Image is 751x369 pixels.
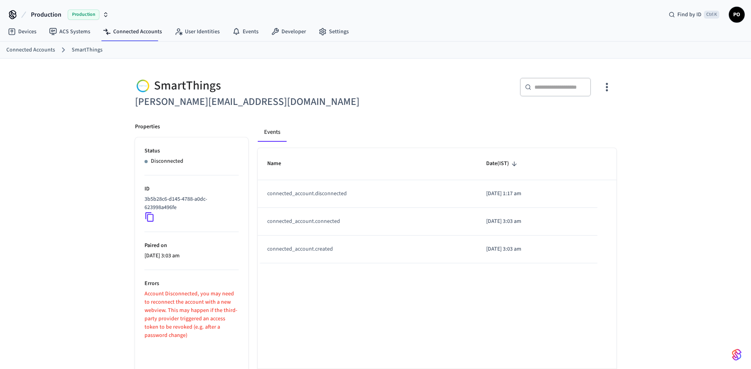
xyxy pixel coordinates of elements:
div: SmartThings [135,78,371,94]
p: Status [144,147,239,155]
p: Disconnected [151,157,183,165]
p: Account Disconnected, you may need to reconnect the account with a new webview. This may happen i... [144,290,239,340]
td: connected_account.connected [258,208,477,236]
p: [DATE] 3:03 am [486,245,588,253]
span: Production [31,10,61,19]
span: Find by ID [677,11,702,19]
p: [DATE] 3:03 am [486,217,588,226]
span: Ctrl K [704,11,719,19]
span: Date(IST) [486,158,519,170]
img: SeamLogoGradient.69752ec5.svg [732,348,741,361]
a: Devices [2,25,43,39]
a: Connected Accounts [6,46,55,54]
p: [DATE] 3:03 am [144,252,239,260]
span: Name [267,158,291,170]
img: Smartthings Logo, Square [135,78,151,94]
button: PO [729,7,745,23]
a: Settings [312,25,355,39]
div: Find by IDCtrl K [662,8,726,22]
a: Developer [265,25,312,39]
p: ID [144,185,239,193]
p: Properties [135,123,160,131]
p: Errors [144,280,239,288]
p: 3b5b28c6-d145-4788-a0dc-623998a496fe [144,195,236,212]
a: SmartThings [72,46,103,54]
td: connected_account.disconnected [258,180,477,208]
a: ACS Systems [43,25,97,39]
h6: [PERSON_NAME][EMAIL_ADDRESS][DOMAIN_NAME] [135,94,371,110]
table: sticky table [258,148,616,263]
td: connected_account.created [258,236,477,263]
a: User Identities [168,25,226,39]
p: Paired on [144,242,239,250]
p: [DATE] 1:17 am [486,190,588,198]
a: Connected Accounts [97,25,168,39]
div: connected account tabs [258,123,616,142]
span: Production [68,10,99,20]
a: Events [226,25,265,39]
button: Events [258,123,287,142]
span: PO [730,8,744,22]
